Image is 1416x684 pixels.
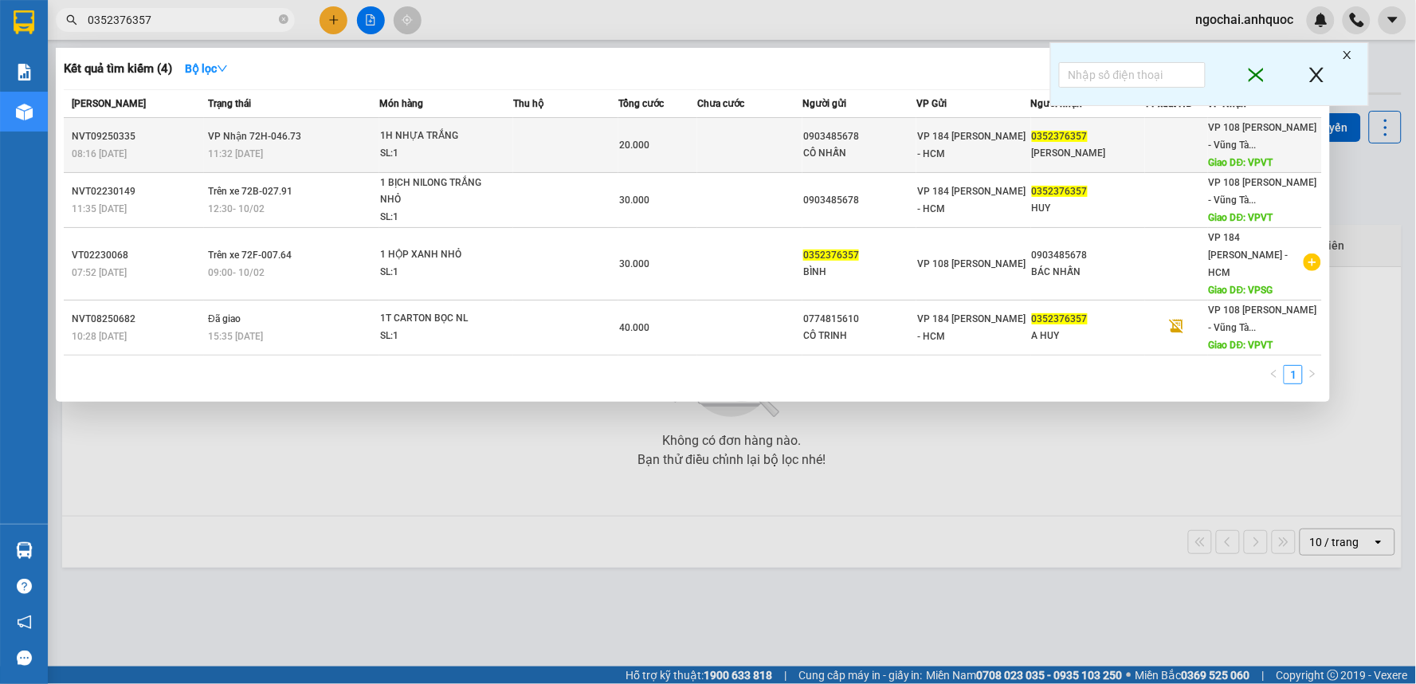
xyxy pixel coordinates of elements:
[916,98,947,109] span: VP Gửi
[208,98,251,109] span: Trạng thái
[803,328,916,344] div: CÔ TRINH
[72,128,203,145] div: NVT09250335
[1265,365,1284,384] button: left
[16,64,33,81] img: solution-icon
[175,112,252,140] span: VPNVT
[208,267,265,278] span: 09:00 - 10/02
[208,186,292,197] span: Trên xe 72B-027.91
[72,148,127,159] span: 08:16 [DATE]
[1209,340,1273,351] span: Giao DĐ: VPVT
[1269,369,1279,379] span: left
[16,542,33,559] img: warehouse-icon
[14,10,34,34] img: logo-vxr
[380,328,500,345] div: SL: 1
[802,98,846,109] span: Người gửi
[17,615,32,630] span: notification
[172,56,241,81] button: Bộ lọcdown
[208,148,263,159] span: 11:32 [DATE]
[618,98,664,109] span: Tổng cước
[1032,200,1144,217] div: HUY
[72,311,203,328] div: NVT08250682
[66,14,77,26] span: search
[1032,186,1088,197] span: 0352376357
[619,140,649,151] span: 20.000
[803,128,916,145] div: 0903485678
[208,131,301,142] span: VP Nhận 72H-046.73
[1303,365,1322,384] li: Next Page
[380,175,500,209] div: 1 BỊCH NILONG TRẮNG NHỎ
[208,331,263,342] span: 15:35 [DATE]
[14,15,38,32] span: Gửi:
[380,209,500,226] div: SL: 1
[380,310,500,328] div: 1T CARTON BỌC NL
[1209,305,1317,333] span: VP 108 [PERSON_NAME] - Vũng Tà...
[917,131,1026,159] span: VP 184 [PERSON_NAME] - HCM
[619,258,649,269] span: 30.000
[88,11,276,29] input: Tìm tên, số ĐT hoặc mã đơn
[380,145,500,163] div: SL: 1
[917,313,1026,342] span: VP 184 [PERSON_NAME] - HCM
[1209,157,1273,168] span: Giao DĐ: VPVT
[14,14,141,52] div: VP 108 [PERSON_NAME]
[1308,369,1317,379] span: right
[64,61,172,77] h3: Kết quả tìm kiếm ( 4 )
[72,331,127,342] span: 10:28 [DATE]
[72,183,203,200] div: NVT02230149
[917,258,1026,269] span: VP 108 [PERSON_NAME]
[152,15,190,32] span: Nhận:
[217,63,228,74] span: down
[917,186,1026,214] span: VP 184 [PERSON_NAME] - HCM
[72,267,127,278] span: 07:52 [DATE]
[1240,65,1272,85] span: close
[1209,122,1317,151] span: VP 108 [PERSON_NAME] - Vũng Tà...
[14,52,141,71] div: ANH CHIẾN
[803,264,916,281] div: BÌNH
[1059,62,1206,88] input: Nhập số điện thoại
[279,13,288,28] span: close-circle
[803,145,916,162] div: CÔ NHẪN
[380,246,500,264] div: 1 HỘP XANH NHỎ
[17,579,32,594] span: question-circle
[619,195,649,206] span: 30.000
[1209,232,1289,278] span: VP 184 [PERSON_NAME] - HCM
[619,322,649,333] span: 40.000
[208,250,292,261] span: Trên xe 72F-007.64
[1032,328,1144,344] div: A HUY
[185,62,228,75] strong: Bộ lọc
[1265,365,1284,384] li: Previous Page
[1032,264,1144,281] div: BÁC NHẪN
[513,98,543,109] span: Thu hộ
[1032,313,1088,324] span: 0352376357
[72,203,127,214] span: 11:35 [DATE]
[152,71,280,90] div: ANH THUẬN
[208,203,265,214] span: 12:30 - 10/02
[380,128,500,145] div: 1H NHỰA TRẮNG
[1303,365,1322,384] button: right
[379,98,423,109] span: Món hàng
[803,250,859,261] span: 0352376357
[1285,366,1302,383] a: 1
[72,98,146,109] span: [PERSON_NAME]
[14,71,141,93] div: 0856960511
[1209,285,1273,296] span: Giao DĐ: VPSG
[1284,365,1303,384] li: 1
[152,90,280,112] div: 0911996164
[16,104,33,120] img: warehouse-icon
[17,651,32,666] span: message
[1209,177,1317,206] span: VP 108 [PERSON_NAME] - Vũng Tà...
[803,311,916,328] div: 0774815610
[72,247,203,264] div: VT02230068
[1304,254,1321,271] span: plus-circle
[1032,145,1144,162] div: [PERSON_NAME]
[208,313,241,324] span: Đã giao
[1031,98,1083,109] span: Người nhận
[1340,49,1355,65] span: close
[803,192,916,209] div: 0903485678
[1209,212,1273,223] span: Giao DĐ: VPVT
[1032,247,1144,264] div: 0903485678
[380,264,500,281] div: SL: 1
[1032,131,1088,142] span: 0352376357
[697,98,744,109] span: Chưa cước
[279,14,288,24] span: close-circle
[152,14,280,71] div: VP 184 [PERSON_NAME] - HCM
